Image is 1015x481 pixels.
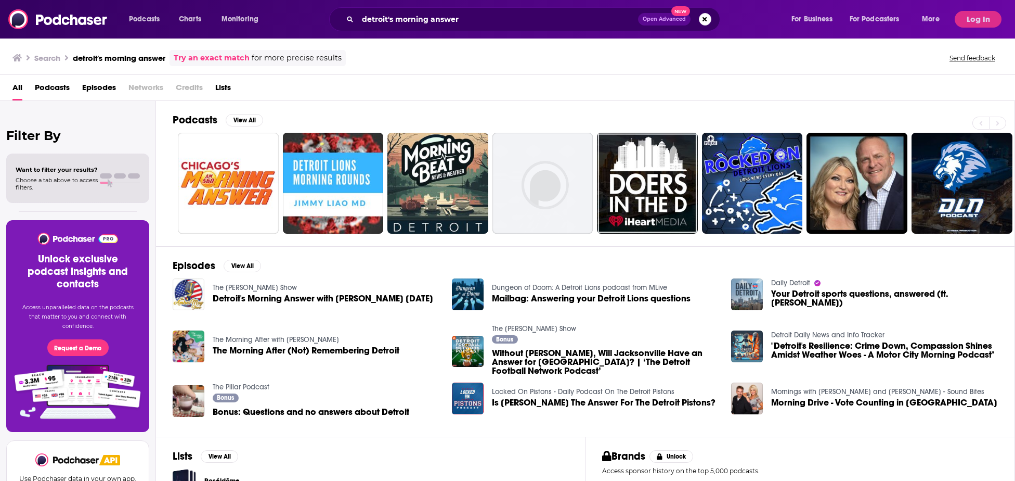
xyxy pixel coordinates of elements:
[35,79,70,100] a: Podcasts
[176,79,203,100] span: Credits
[12,79,22,100] a: All
[922,12,940,27] span: More
[213,383,269,391] a: The Pillar Podcast
[731,383,763,414] img: Morning Drive - Vote Counting in Detroit
[217,395,234,401] span: Bonus
[492,398,715,407] a: Is Dwane Casey The Answer For The Detroit Pistons?
[731,331,763,362] img: "Detroit's Resilience: Crime Down, Compassion Shines Amidst Weather Woes - A Motor City Morning P...
[358,11,638,28] input: Search podcasts, credits, & more...
[213,335,339,344] a: The Morning After with Kelly Stafford
[173,113,217,126] h2: Podcasts
[602,450,645,463] h2: Brands
[602,467,998,475] p: Access sponsor history on the top 5,000 podcasts.
[771,331,884,339] a: Detroit Daily News and Info Tracker
[731,279,763,310] img: Your Detroit sports questions, answered (ft. Fletcher Sharpe)
[37,233,119,245] img: Podchaser - Follow, Share and Rate Podcasts
[850,12,900,27] span: For Podcasters
[19,253,137,290] h3: Unlock exclusive podcast insights and contacts
[492,398,715,407] span: Is [PERSON_NAME] The Answer For The Detroit Pistons?
[771,289,998,307] a: Your Detroit sports questions, answered (ft. Fletcher Sharpe)
[214,11,272,28] button: open menu
[6,128,149,143] h2: Filter By
[47,339,109,356] button: Request a Demo
[122,11,173,28] button: open menu
[784,11,845,28] button: open menu
[201,450,238,463] button: View All
[173,450,192,463] h2: Lists
[771,398,997,407] a: Morning Drive - Vote Counting in Detroit
[213,294,433,303] a: Detroit's Morning Answer with John Anthony 02-20-25
[179,12,201,27] span: Charts
[224,260,261,272] button: View All
[35,453,100,466] img: Podchaser - Follow, Share and Rate Podcasts
[173,259,215,272] h2: Episodes
[73,53,165,63] h3: detroit's morning answer
[11,364,145,420] img: Pro Features
[492,349,719,375] a: Without Trevor Lawrence, Will Jacksonville Have an Answer for Detroit? | ‘The Detroit Football Ne...
[771,279,810,287] a: Daily Detroit
[771,387,984,396] a: Mornings with Mike and Meg - Sound Bites
[213,283,297,292] a: The Amber May Show
[791,12,832,27] span: For Business
[955,11,1001,28] button: Log In
[946,54,998,62] button: Send feedback
[339,7,730,31] div: Search podcasts, credits, & more...
[129,12,160,27] span: Podcasts
[492,283,667,292] a: Dungeon of Doom: A Detroit Lions podcast from MLive
[492,324,576,333] a: The Valenti Show
[173,331,204,362] img: The Morning After (Not) Remembering Detroit
[222,12,258,27] span: Monitoring
[173,259,261,272] a: EpisodesView All
[173,279,204,310] img: Detroit's Morning Answer with John Anthony 02-20-25
[173,385,204,417] img: Bonus: Questions and no answers about Detroit
[128,79,163,100] span: Networks
[771,341,998,359] a: "Detroit's Resilience: Crime Down, Compassion Shines Amidst Weather Woes - A Motor City Morning P...
[172,11,207,28] a: Charts
[252,52,342,64] span: for more precise results
[8,9,108,29] img: Podchaser - Follow, Share and Rate Podcasts
[213,408,409,416] a: Bonus: Questions and no answers about Detroit
[496,336,513,343] span: Bonus
[492,294,691,303] a: Mailbag: Answering your Detroit Lions questions
[452,336,484,368] a: Without Trevor Lawrence, Will Jacksonville Have an Answer for Detroit? | ‘The Detroit Football Ne...
[173,450,238,463] a: ListsView All
[174,52,250,64] a: Try an exact match
[19,303,137,331] p: Access unparalleled data on the podcasts that matter to you and connect with confidence.
[492,387,674,396] a: Locked On Pistons - Daily Podcast On The Detroit Pistons
[213,346,399,355] a: The Morning After (Not) Remembering Detroit
[492,349,719,375] span: Without [PERSON_NAME], Will Jacksonville Have an Answer for [GEOGRAPHIC_DATA]? | ‘The Detroit Foo...
[638,13,691,26] button: Open AdvancedNew
[215,79,231,100] a: Lists
[213,294,433,303] span: Detroit's Morning Answer with [PERSON_NAME] [DATE]
[452,279,484,310] img: Mailbag: Answering your Detroit Lions questions
[173,113,263,126] a: PodcastsView All
[643,17,686,22] span: Open Advanced
[34,53,60,63] h3: Search
[99,455,120,465] img: Podchaser API banner
[82,79,116,100] a: Episodes
[452,383,484,414] img: Is Dwane Casey The Answer For The Detroit Pistons?
[843,11,915,28] button: open menu
[649,450,694,463] button: Unlock
[16,176,98,191] span: Choose a tab above to access filters.
[16,166,98,173] span: Want to filter your results?
[771,289,998,307] span: Your Detroit sports questions, answered (ft. [PERSON_NAME])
